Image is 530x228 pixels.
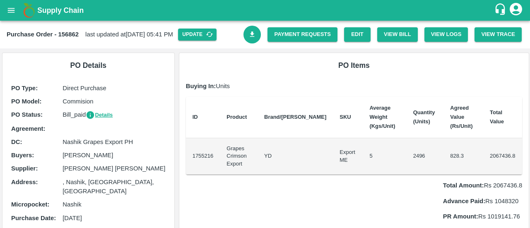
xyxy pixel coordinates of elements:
[63,97,165,106] p: Commision
[2,1,21,20] button: open drawer
[424,27,468,42] button: View Logs
[443,197,522,206] p: Rs 1048320
[37,6,84,14] b: Supply Chain
[11,98,41,105] b: PO Model :
[63,214,165,223] p: [DATE]
[186,138,220,175] td: 1755216
[443,213,478,220] b: PR Amount:
[340,114,351,120] b: SKU
[443,138,483,175] td: 828.3
[21,2,37,19] img: logo
[344,27,371,42] a: Edit
[63,110,165,120] p: Bill_paid
[475,27,522,42] button: View Trace
[490,109,504,125] b: Total Value
[258,138,333,175] td: YD
[63,137,165,146] p: Nashik Grapes Export PH
[494,3,508,18] div: customer-support
[11,165,38,172] b: Supplier :
[178,29,217,41] button: Update
[264,114,326,120] b: Brand/[PERSON_NAME]
[63,164,165,173] p: [PERSON_NAME] [PERSON_NAME]
[11,111,43,118] b: PO Status :
[11,152,34,158] b: Buyers :
[11,179,38,185] b: Address :
[407,138,444,175] td: 2496
[413,109,435,125] b: Quantity (Units)
[37,5,494,16] a: Supply Chain
[443,181,522,190] p: Rs 2067436.8
[63,200,165,209] p: Nashik
[220,138,258,175] td: Grapes Crimson Export
[333,138,363,175] td: Export ME
[226,114,247,120] b: Product
[267,27,337,42] a: Payment Requests
[11,201,49,208] b: Micropocket :
[443,212,522,221] p: Rs 1019141.76
[369,105,395,130] b: Average Weight (Kgs/Unit)
[63,178,165,196] p: , Nashik, [GEOGRAPHIC_DATA], [GEOGRAPHIC_DATA]
[11,215,56,221] b: Purchase Date :
[443,198,485,204] b: Advance Paid:
[186,83,216,89] b: Buying In:
[450,105,472,130] b: Agreed Value (Rs/Unit)
[193,114,198,120] b: ID
[186,60,523,71] h6: PO Items
[186,82,523,91] p: Units
[443,182,484,189] b: Total Amount:
[483,138,522,175] td: 2067436.8
[508,2,523,19] div: account of current user
[377,27,418,42] button: View Bill
[7,31,79,38] b: Purchase Order - 156862
[9,60,168,71] h6: PO Details
[63,84,165,93] p: Direct Purchase
[363,138,406,175] td: 5
[11,85,38,91] b: PO Type :
[63,151,165,160] p: [PERSON_NAME]
[86,110,113,120] button: Details
[243,26,261,43] a: Download Bill
[7,29,243,41] div: last updated at [DATE] 05:41 PM
[11,125,45,132] b: Agreement:
[11,139,22,145] b: DC :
